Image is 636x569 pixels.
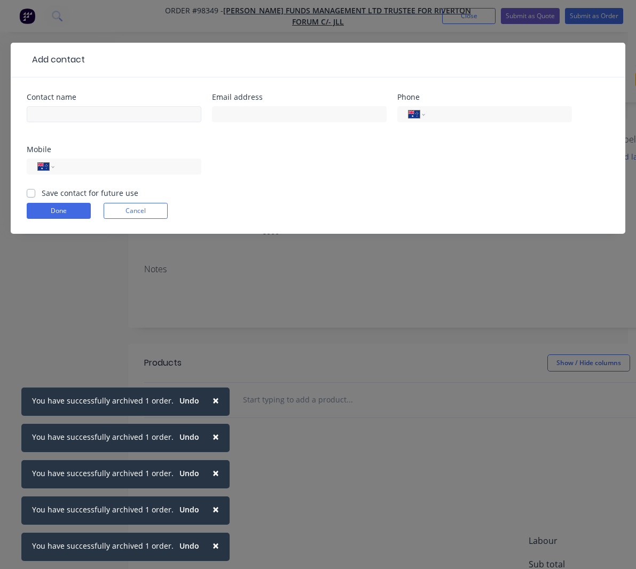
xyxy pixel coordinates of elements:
[202,496,230,522] button: Close
[32,395,174,406] div: You have successfully archived 1 order.
[213,465,219,480] span: ×
[27,203,91,219] button: Done
[32,504,174,515] div: You have successfully archived 1 order.
[174,393,205,409] button: Undo
[32,431,174,442] div: You have successfully archived 1 order.
[213,502,219,517] span: ×
[202,460,230,486] button: Close
[174,502,205,518] button: Undo
[27,93,201,101] div: Contact name
[42,187,138,199] label: Save contact for future use
[174,429,205,445] button: Undo
[397,93,572,101] div: Phone
[213,429,219,444] span: ×
[174,538,205,554] button: Undo
[213,538,219,553] span: ×
[213,393,219,408] span: ×
[27,146,201,153] div: Mobile
[32,540,174,551] div: You have successfully archived 1 order.
[27,53,85,66] div: Add contact
[174,465,205,481] button: Undo
[202,424,230,449] button: Close
[32,468,174,479] div: You have successfully archived 1 order.
[104,203,168,219] button: Cancel
[202,388,230,413] button: Close
[212,93,387,101] div: Email address
[202,533,230,558] button: Close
